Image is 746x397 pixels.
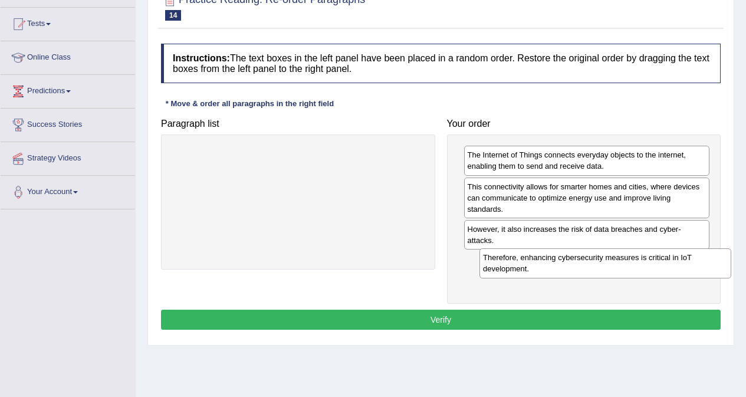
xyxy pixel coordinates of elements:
div: The Internet of Things connects everyday objects to the internet, enabling them to send and recei... [464,146,710,175]
h4: The text boxes in the left panel have been placed in a random order. Restore the original order b... [161,44,721,83]
h4: Paragraph list [161,119,435,129]
div: Therefore, enhancing cybersecurity measures is critical in IoT development. [479,248,731,278]
h4: Your order [447,119,721,129]
span: 14 [165,10,181,21]
a: Your Account [1,176,135,205]
button: Verify [161,310,721,330]
a: Predictions [1,75,135,104]
a: Success Stories [1,109,135,138]
a: Tests [1,8,135,37]
a: Strategy Videos [1,142,135,172]
a: Online Class [1,41,135,71]
div: This connectivity allows for smarter homes and cities, where devices can communicate to optimize ... [464,178,710,218]
b: Instructions: [173,53,230,63]
div: However, it also increases the risk of data breaches and cyber-attacks. [464,220,710,250]
div: * Move & order all paragraphs in the right field [161,98,339,109]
